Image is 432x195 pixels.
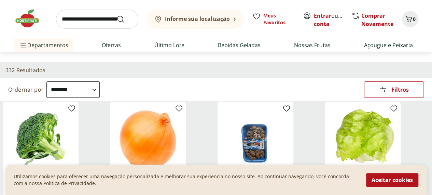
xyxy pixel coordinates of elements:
[147,10,244,29] button: Informe sua localização
[218,41,261,49] a: Bebidas Geladas
[330,107,395,172] img: Alface Americana Unidade
[252,12,295,26] a: Meus Favoritos
[366,173,418,187] button: Aceitar cookies
[413,16,416,22] span: 0
[314,12,331,19] a: Entrar
[8,86,44,93] label: Ordernar por
[364,81,424,98] button: Filtros
[314,12,351,28] a: Criar conta
[14,173,358,187] p: Utilizamos cookies para oferecer uma navegação personalizada e melhorar sua experiencia no nosso ...
[402,11,418,27] button: Carrinho
[56,10,138,29] input: search
[223,107,288,172] img: Cogumelo Shimeji Preto 200g
[19,37,68,53] span: Departamentos
[165,15,230,23] b: Informe sua localização
[154,41,184,49] a: Último Lote
[5,66,45,74] h2: 332 Resultados
[19,37,27,53] button: Menu
[361,12,393,28] a: Comprar Novamente
[364,41,413,49] a: Açougue e Peixaria
[391,87,409,92] span: Filtros
[116,15,133,23] button: Submit Search
[8,107,73,172] img: Brócolis Ninja Unidade
[314,12,344,28] span: ou
[14,8,48,29] img: Hortifruti
[294,41,331,49] a: Nossas Frutas
[263,12,295,26] span: Meus Favoritos
[102,41,121,49] a: Ofertas
[379,86,387,94] svg: Abrir Filtros
[115,107,180,172] img: Cebola Nacional Unidade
